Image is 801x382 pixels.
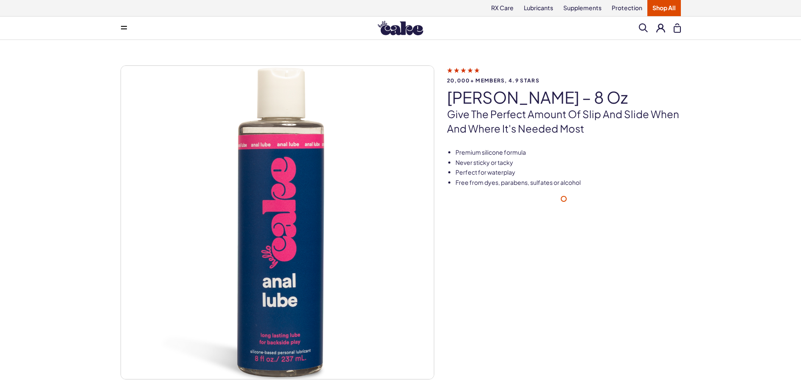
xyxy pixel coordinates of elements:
img: Anal Lube – 8 oz [121,66,434,379]
li: Perfect for waterplay [455,168,681,177]
span: 20,000+ members, 4.9 stars [447,78,681,83]
h1: [PERSON_NAME] – 8 oz [447,88,681,106]
li: Never sticky or tacky [455,158,681,167]
p: Give the perfect amount of slip and slide when and where it's needed most [447,107,681,136]
img: Hello Cake [378,21,423,35]
a: 20,000+ members, 4.9 stars [447,66,681,83]
li: Premium silicone formula [455,148,681,157]
li: Free from dyes, parabens, sulfates or alcohol [455,178,681,187]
